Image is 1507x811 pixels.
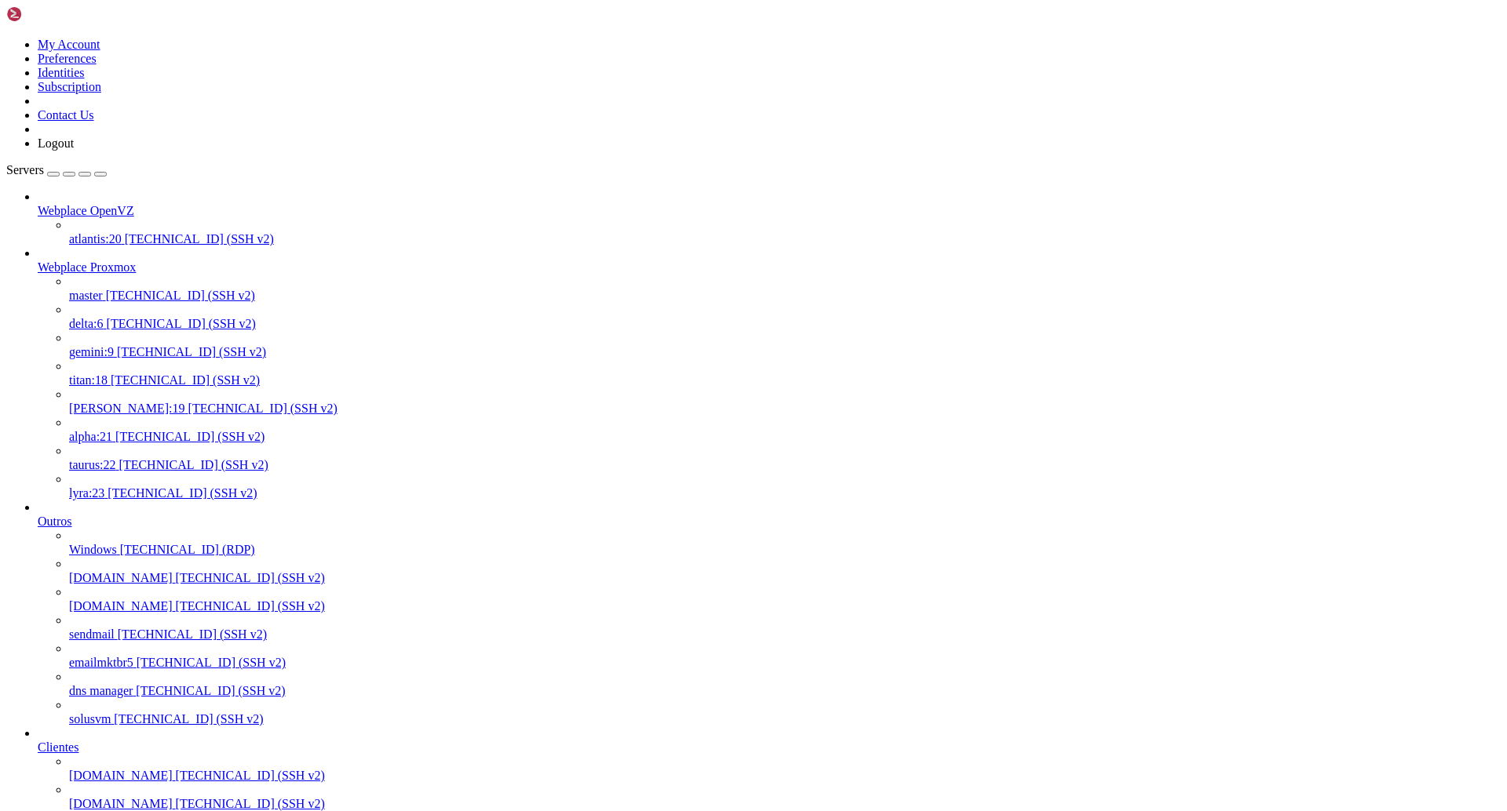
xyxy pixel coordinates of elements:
span: [TECHNICAL_ID] (SSH v2) [176,797,325,810]
a: Webplace OpenVZ [38,204,1501,218]
li: sendmail [TECHNICAL_ID] (SSH v2) [69,613,1501,642]
span: [TECHNICAL_ID] (SSH v2) [114,712,263,726]
a: Contact Us [38,108,94,122]
a: [DOMAIN_NAME] [TECHNICAL_ID] (SSH v2) [69,769,1501,783]
li: [DOMAIN_NAME] [TECHNICAL_ID] (SSH v2) [69,783,1501,811]
span: [PERSON_NAME]:19 [69,402,185,415]
span: lyra:23 [69,486,104,500]
a: Outros [38,515,1501,529]
a: alpha:21 [TECHNICAL_ID] (SSH v2) [69,430,1501,444]
li: gemini:9 [TECHNICAL_ID] (SSH v2) [69,331,1501,359]
li: atlantis:20 [TECHNICAL_ID] (SSH v2) [69,218,1501,246]
li: Webplace OpenVZ [38,190,1501,246]
li: lyra:23 [TECHNICAL_ID] (SSH v2) [69,472,1501,500]
span: gemini:9 [69,345,114,358]
span: [TECHNICAL_ID] (SSH v2) [176,599,325,613]
a: emailmktbr5 [TECHNICAL_ID] (SSH v2) [69,656,1501,670]
span: [TECHNICAL_ID] (SSH v2) [119,458,268,471]
span: [TECHNICAL_ID] (SSH v2) [108,486,257,500]
li: taurus:22 [TECHNICAL_ID] (SSH v2) [69,444,1501,472]
span: Servers [6,163,44,176]
li: [PERSON_NAME]:19 [TECHNICAL_ID] (SSH v2) [69,387,1501,416]
li: alpha:21 [TECHNICAL_ID] (SSH v2) [69,416,1501,444]
span: [TECHNICAL_ID] (SSH v2) [188,402,338,415]
a: master [TECHNICAL_ID] (SSH v2) [69,289,1501,303]
a: Logout [38,136,74,150]
span: [TECHNICAL_ID] (SSH v2) [136,684,285,697]
a: Subscription [38,80,101,93]
span: dns manager [69,684,133,697]
a: Preferences [38,52,97,65]
li: solusvm [TECHNICAL_ID] (SSH v2) [69,698,1501,726]
span: alpha:21 [69,430,112,443]
span: Webplace OpenVZ [38,204,134,217]
span: [DOMAIN_NAME] [69,797,173,810]
li: delta:6 [TECHNICAL_ID] (SSH v2) [69,303,1501,331]
span: [DOMAIN_NAME] [69,599,173,613]
span: titan:18 [69,373,108,387]
li: [DOMAIN_NAME] [TECHNICAL_ID] (SSH v2) [69,557,1501,585]
li: Outros [38,500,1501,726]
span: [TECHNICAL_ID] (SSH v2) [137,656,286,669]
span: [DOMAIN_NAME] [69,571,173,584]
span: [DOMAIN_NAME] [69,769,173,782]
li: Webplace Proxmox [38,246,1501,500]
span: [TECHNICAL_ID] (SSH v2) [176,769,325,782]
span: [TECHNICAL_ID] (SSH v2) [125,232,274,245]
span: Clientes [38,740,78,754]
span: master [69,289,103,302]
a: Windows [TECHNICAL_ID] (RDP) [69,543,1501,557]
a: lyra:23 [TECHNICAL_ID] (SSH v2) [69,486,1501,500]
a: Servers [6,163,107,176]
a: delta:6 [TECHNICAL_ID] (SSH v2) [69,317,1501,331]
img: Shellngn [6,6,97,22]
span: Outros [38,515,72,528]
li: master [TECHNICAL_ID] (SSH v2) [69,275,1501,303]
span: [TECHNICAL_ID] (SSH v2) [106,289,255,302]
a: [PERSON_NAME]:19 [TECHNICAL_ID] (SSH v2) [69,402,1501,416]
a: solusvm [TECHNICAL_ID] (SSH v2) [69,712,1501,726]
a: sendmail [TECHNICAL_ID] (SSH v2) [69,627,1501,642]
li: [DOMAIN_NAME] [TECHNICAL_ID] (SSH v2) [69,585,1501,613]
a: [DOMAIN_NAME] [TECHNICAL_ID] (SSH v2) [69,571,1501,585]
span: Webplace Proxmox [38,260,136,274]
span: [TECHNICAL_ID] (SSH v2) [176,571,325,584]
span: [TECHNICAL_ID] (RDP) [120,543,255,556]
span: [TECHNICAL_ID] (SSH v2) [118,627,267,641]
span: delta:6 [69,317,104,330]
span: taurus:22 [69,458,116,471]
a: [DOMAIN_NAME] [TECHNICAL_ID] (SSH v2) [69,599,1501,613]
a: dns manager [TECHNICAL_ID] (SSH v2) [69,684,1501,698]
li: titan:18 [TECHNICAL_ID] (SSH v2) [69,359,1501,387]
a: Identities [38,66,85,79]
span: [TECHNICAL_ID] (SSH v2) [115,430,265,443]
span: [TECHNICAL_ID] (SSH v2) [107,317,256,330]
span: [TECHNICAL_ID] (SSH v2) [117,345,266,358]
span: atlantis:20 [69,232,122,245]
span: sendmail [69,627,115,641]
a: gemini:9 [TECHNICAL_ID] (SSH v2) [69,345,1501,359]
a: atlantis:20 [TECHNICAL_ID] (SSH v2) [69,232,1501,246]
span: [TECHNICAL_ID] (SSH v2) [111,373,260,387]
li: dns manager [TECHNICAL_ID] (SSH v2) [69,670,1501,698]
span: emailmktbr5 [69,656,133,669]
li: [DOMAIN_NAME] [TECHNICAL_ID] (SSH v2) [69,755,1501,783]
li: emailmktbr5 [TECHNICAL_ID] (SSH v2) [69,642,1501,670]
li: Windows [TECHNICAL_ID] (RDP) [69,529,1501,557]
span: Windows [69,543,117,556]
a: [DOMAIN_NAME] [TECHNICAL_ID] (SSH v2) [69,797,1501,811]
a: Clientes [38,740,1501,755]
a: My Account [38,38,100,51]
a: taurus:22 [TECHNICAL_ID] (SSH v2) [69,458,1501,472]
a: titan:18 [TECHNICAL_ID] (SSH v2) [69,373,1501,387]
span: solusvm [69,712,111,726]
a: Webplace Proxmox [38,260,1501,275]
